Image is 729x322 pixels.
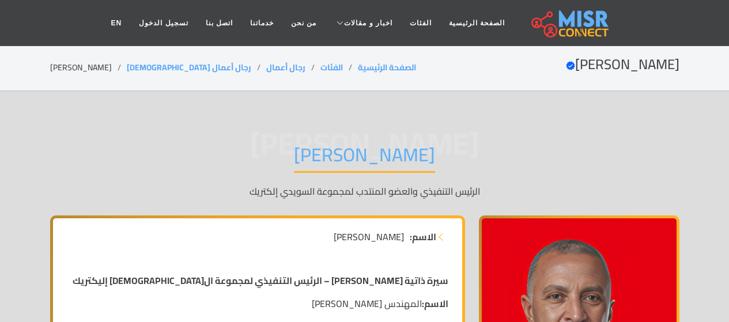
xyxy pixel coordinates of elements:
[440,12,513,34] a: الصفحة الرئيسية
[566,61,575,70] svg: Verified account
[401,12,440,34] a: الفئات
[320,60,343,75] a: الفئات
[325,12,401,34] a: اخبار و مقالات
[130,12,197,34] a: تسجيل الدخول
[67,297,448,310] p: المهندس [PERSON_NAME]
[358,60,416,75] a: الصفحة الرئيسية
[241,12,282,34] a: خدماتنا
[422,295,448,312] strong: الاسم:
[50,62,127,74] li: [PERSON_NAME]
[73,272,448,289] strong: سيرة ذاتية [PERSON_NAME] – الرئيس التنفيذي لمجموعة ال[DEMOGRAPHIC_DATA] إليكتريك
[127,60,251,75] a: رجال أعمال [DEMOGRAPHIC_DATA]
[197,12,241,34] a: اتصل بنا
[282,12,325,34] a: من نحن
[531,9,609,37] img: main.misr_connect
[566,56,679,73] h2: [PERSON_NAME]
[410,230,436,244] strong: الاسم:
[294,143,435,173] h1: [PERSON_NAME]
[334,230,404,244] span: [PERSON_NAME]
[344,18,392,28] span: اخبار و مقالات
[50,184,679,198] p: الرئيس التنفيذي والعضو المنتدب لمجموعة السويدي إلكتريك
[266,60,305,75] a: رجال أعمال
[103,12,131,34] a: EN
